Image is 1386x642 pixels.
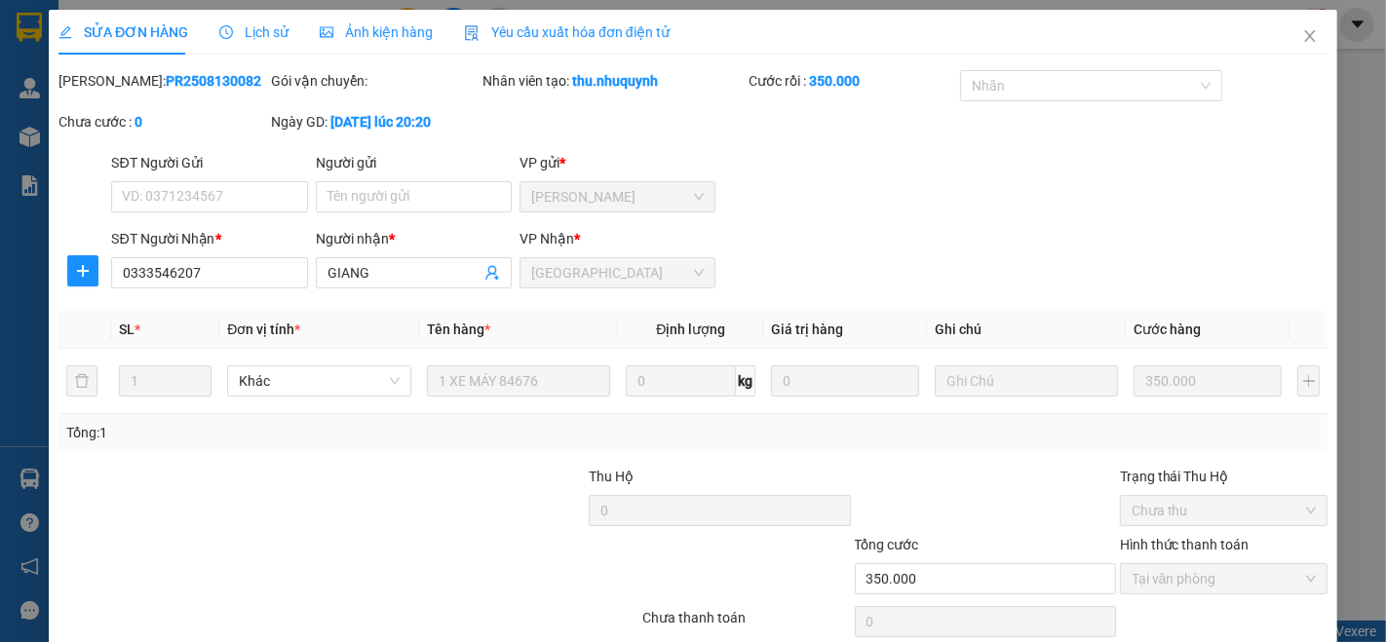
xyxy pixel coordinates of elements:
span: Thu Hộ [589,469,634,484]
div: [PERSON_NAME]: [58,70,267,92]
button: plus [67,255,98,286]
b: 0 [135,114,142,130]
span: Yêu cầu xuất hóa đơn điện tử [464,24,670,40]
div: Ngày GD: [271,111,480,132]
span: Lịch sử [219,24,289,40]
button: plus [1297,365,1321,397]
div: VP gửi [520,152,715,173]
b: [DATE] lúc 20:20 [330,114,431,130]
input: VD: Bàn, Ghế [427,365,611,397]
span: user-add [484,265,500,281]
button: delete [66,365,97,397]
div: Nhân viên tạo: [482,70,744,92]
span: SL [118,321,134,337]
div: SĐT Người Nhận [111,228,307,249]
span: close [1302,28,1318,44]
th: Ghi chú [927,311,1127,349]
span: clock-circle [219,25,233,39]
span: Giá trị hàng [771,321,843,337]
span: Tên hàng [427,321,490,337]
div: Tổng: 1 [66,422,536,443]
input: 0 [1134,365,1281,397]
b: 350.000 [808,73,859,89]
span: SỬA ĐƠN HÀNG [58,24,188,40]
div: Người nhận [316,228,512,249]
span: kg [736,365,755,397]
button: Close [1283,10,1337,64]
img: icon [464,25,480,41]
div: Chưa cước : [58,111,267,132]
input: Ghi Chú [935,365,1119,397]
div: Cước rồi : [748,70,956,92]
b: PR2508130082 [166,73,261,89]
span: Cước hàng [1134,321,1201,337]
input: 0 [771,365,918,397]
div: Gói vận chuyển: [271,70,480,92]
span: picture [320,25,333,39]
span: Tại văn phòng [1131,564,1316,593]
span: Khác [239,366,400,396]
div: Người gửi [316,152,512,173]
span: plus [68,263,97,279]
span: Sài Gòn [531,258,704,287]
span: edit [58,25,72,39]
span: Định lượng [656,321,725,337]
span: Phan Rang [531,182,704,211]
div: Chưa thanh toán [640,607,853,641]
b: thu.nhuquynh [572,73,658,89]
div: Trạng thái Thu Hộ [1119,466,1328,487]
span: Ảnh kiện hàng [320,24,433,40]
span: VP Nhận [520,231,574,246]
span: Tổng cước [854,537,918,552]
span: Chưa thu [1131,496,1316,525]
div: SĐT Người Gửi [111,152,307,173]
label: Hình thức thanh toán [1119,537,1249,552]
span: Đơn vị tính [227,321,300,337]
